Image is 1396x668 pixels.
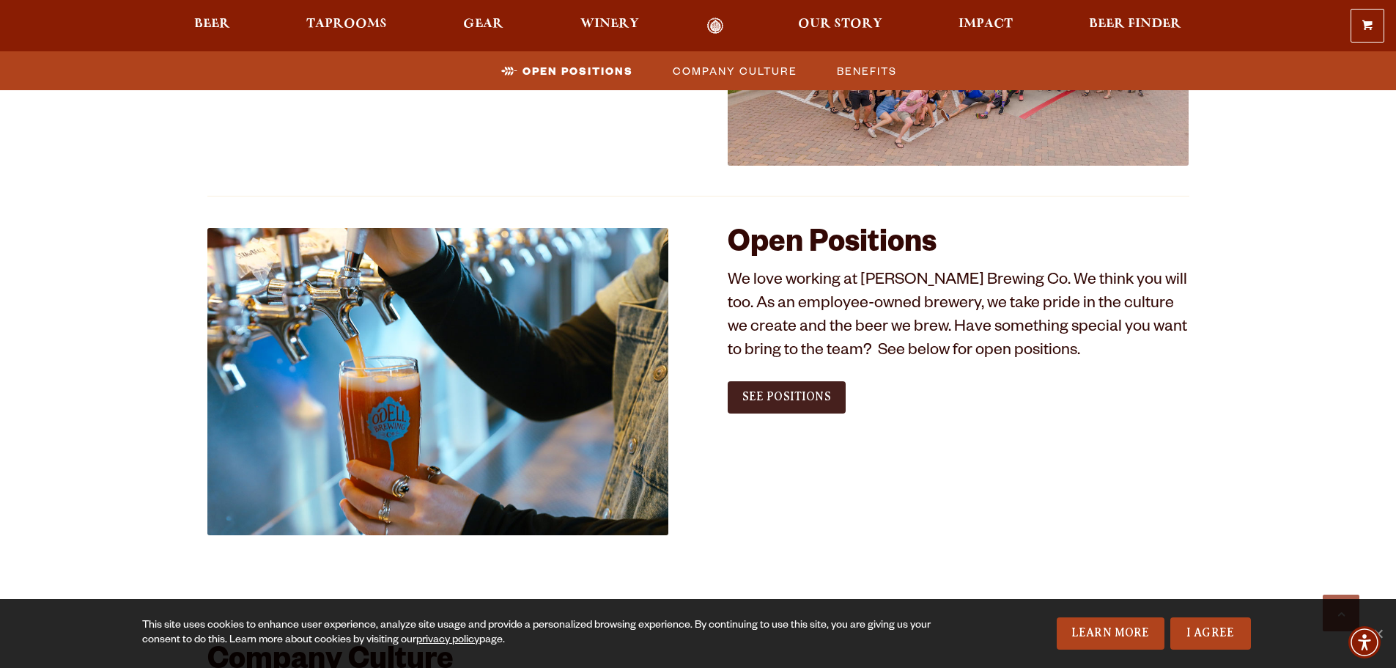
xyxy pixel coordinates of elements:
a: Odell Home [688,18,743,34]
a: Learn More [1057,617,1164,650]
div: This site uses cookies to enhance user experience, analyze site usage and provide a personalized ... [142,619,936,648]
span: Taprooms [306,18,387,30]
a: I Agree [1170,617,1251,650]
span: Our Story [798,18,882,30]
a: Impact [949,18,1022,34]
a: Gear [454,18,513,34]
a: Scroll to top [1323,595,1359,631]
a: Beer Finder [1079,18,1191,34]
span: Beer [194,18,230,30]
span: See Positions [742,390,831,403]
span: Company Culture [673,60,797,81]
span: Beer Finder [1089,18,1181,30]
a: Winery [571,18,649,34]
a: Our Story [789,18,892,34]
a: See Positions [728,381,846,414]
span: Gear [463,18,503,30]
a: Beer [185,18,240,34]
a: Benefits [828,60,904,81]
img: Jobs_1 [207,228,669,535]
p: We love working at [PERSON_NAME] Brewing Co. We think you will too. As an employee-owned brewery,... [728,271,1189,364]
span: Benefits [837,60,897,81]
a: Taprooms [297,18,396,34]
span: Open Positions [522,60,633,81]
span: Winery [580,18,639,30]
div: Accessibility Menu [1348,626,1381,658]
a: Company Culture [664,60,805,81]
h2: Open Positions [728,228,1189,263]
a: Open Positions [492,60,640,81]
span: Impact [959,18,1013,30]
a: privacy policy [416,635,479,647]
